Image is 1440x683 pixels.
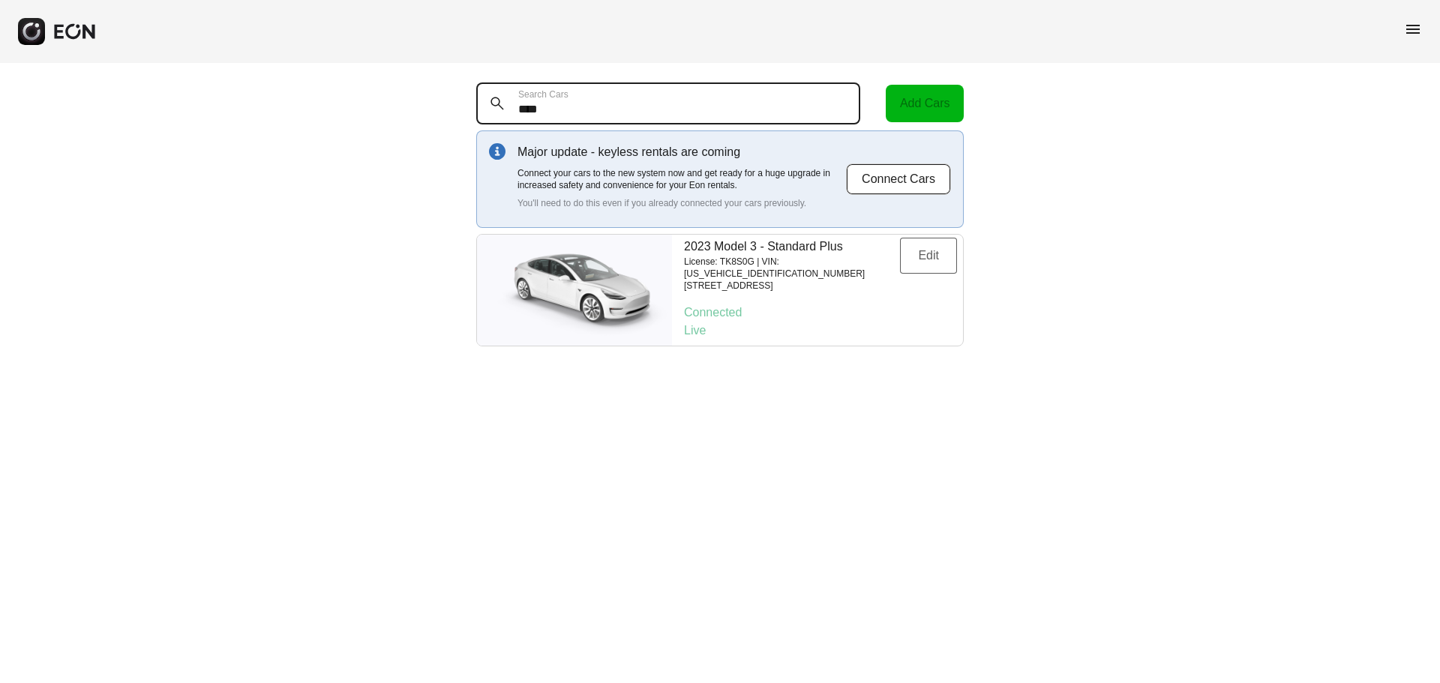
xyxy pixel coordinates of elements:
img: info [489,143,505,160]
p: Live [684,322,957,340]
p: You'll need to do this even if you already connected your cars previously. [517,197,846,209]
p: Connected [684,304,957,322]
img: car [477,241,672,339]
p: License: TK8S0G | VIN: [US_VEHICLE_IDENTIFICATION_NUMBER] [684,256,900,280]
p: 2023 Model 3 - Standard Plus [684,238,900,256]
button: Connect Cars [846,163,951,195]
p: [STREET_ADDRESS] [684,280,900,292]
p: Major update - keyless rentals are coming [517,143,846,161]
span: menu [1404,20,1422,38]
p: Connect your cars to the new system now and get ready for a huge upgrade in increased safety and ... [517,167,846,191]
button: Edit [900,238,957,274]
label: Search Cars [518,88,568,100]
